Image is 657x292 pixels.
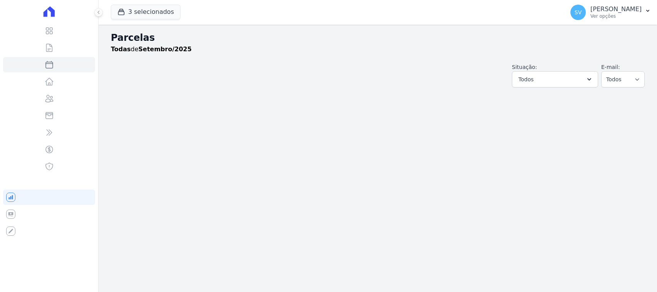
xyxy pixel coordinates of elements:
[601,64,620,70] label: E-mail:
[590,13,642,19] p: Ver opções
[111,45,192,54] p: de
[564,2,657,23] button: SV [PERSON_NAME] Ver opções
[575,10,582,15] span: SV
[590,5,642,13] p: [PERSON_NAME]
[111,45,131,53] strong: Todas
[139,45,192,53] strong: Setembro/2025
[111,31,645,45] h2: Parcelas
[512,64,537,70] label: Situação:
[518,75,533,84] span: Todos
[111,5,181,19] button: 3 selecionados
[512,71,598,87] button: Todos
